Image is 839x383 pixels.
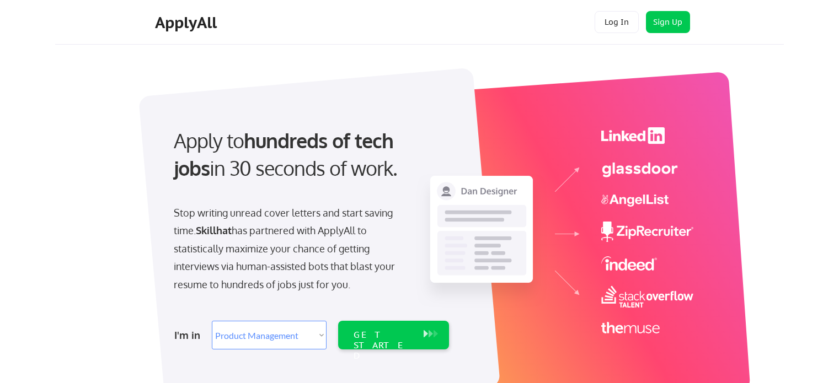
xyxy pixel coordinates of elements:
[196,224,232,236] strong: Skillhat
[595,11,639,33] button: Log In
[174,204,400,293] div: Stop writing unread cover letters and start saving time. has partnered with ApplyAll to statistic...
[174,127,445,182] div: Apply to in 30 seconds of work.
[646,11,690,33] button: Sign Up
[155,13,220,32] div: ApplyAll
[174,128,398,180] strong: hundreds of tech jobs
[354,330,413,362] div: GET STARTED
[174,326,205,344] div: I'm in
